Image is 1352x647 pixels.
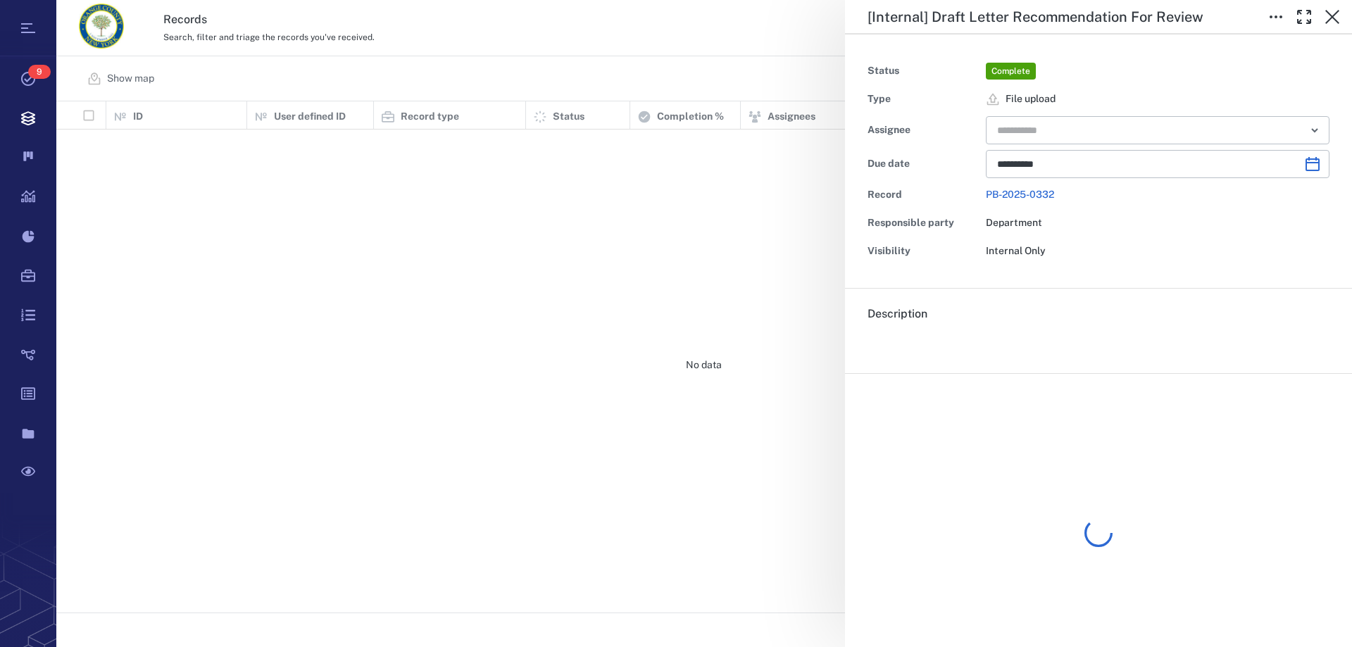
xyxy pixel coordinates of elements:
button: Toggle to Edit Boxes [1262,3,1290,31]
span: File upload [1006,92,1056,106]
div: Record [868,185,980,205]
span: Complete [989,65,1033,77]
span: Internal Only [986,245,1046,256]
div: Type [868,89,980,109]
div: Visibility [868,241,980,261]
div: Responsible party [868,213,980,233]
h5: [Internal] Draft Letter Recommendation For Review [868,8,1203,26]
button: Toggle Fullscreen [1290,3,1318,31]
div: Assignee [868,120,980,140]
div: Due date [868,154,980,174]
div: Status [868,61,980,81]
a: PB-2025-0332 [986,189,1054,200]
h6: Description [868,306,1329,322]
span: Department [986,217,1042,228]
span: . [868,335,870,348]
button: Choose date, selected date is Sep 22, 2025 [1298,150,1327,178]
span: 9 [28,65,51,79]
button: Open [1305,120,1325,140]
button: Close [1318,3,1346,31]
